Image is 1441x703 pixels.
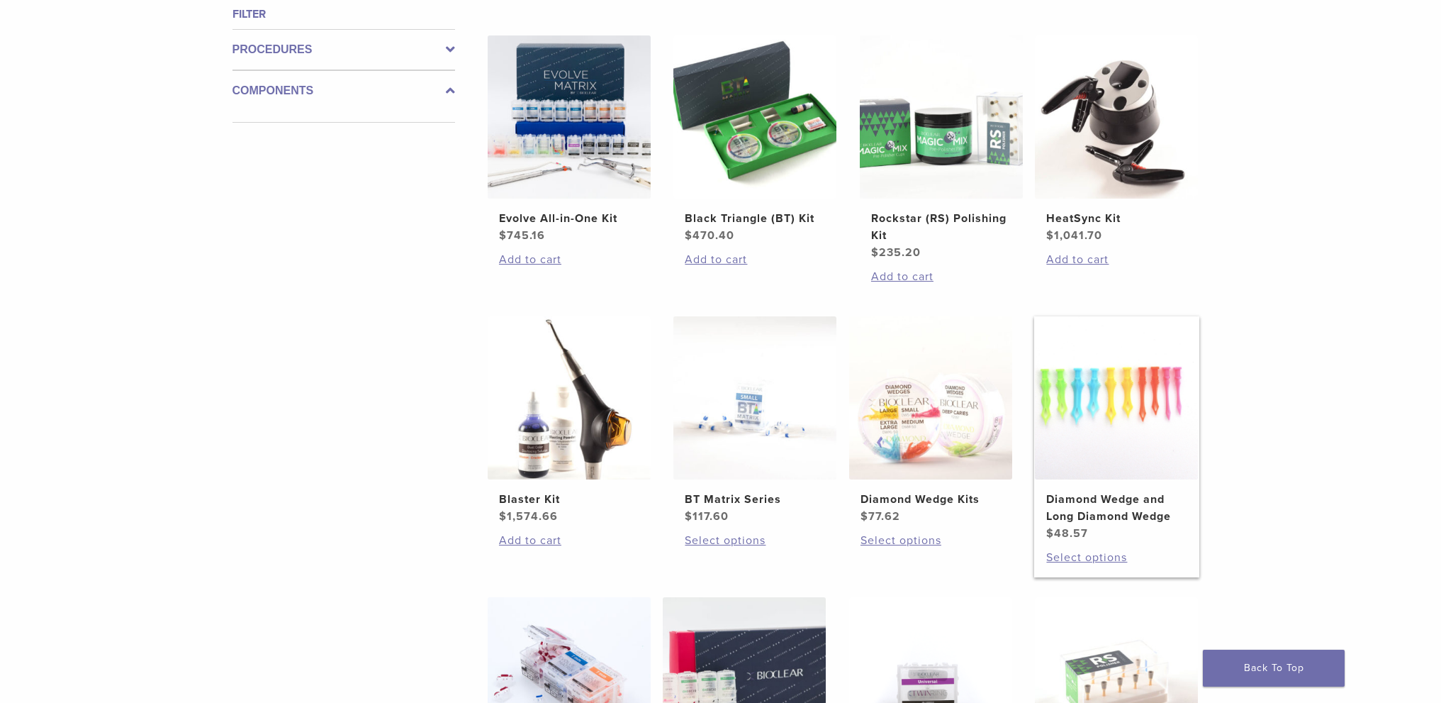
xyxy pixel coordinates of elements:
[860,491,1001,508] h2: Diamond Wedge Kits
[685,509,693,524] span: $
[871,268,1011,285] a: Add to cart: “Rockstar (RS) Polishing Kit”
[499,491,639,508] h2: Blaster Kit
[1203,650,1345,687] a: Back To Top
[232,41,455,58] label: Procedures
[1034,316,1199,542] a: Diamond Wedge and Long Diamond WedgeDiamond Wedge and Long Diamond Wedge $48.57
[1035,35,1198,199] img: HeatSync Kit
[673,35,836,199] img: Black Triangle (BT) Kit
[499,509,558,524] bdi: 1,574.66
[1046,526,1054,541] span: $
[1034,35,1199,244] a: HeatSync KitHeatSync Kit $1,041.70
[860,35,1023,199] img: Rockstar (RS) Polishing Kit
[685,228,734,243] bdi: 470.40
[232,6,455,23] h4: Filter
[499,509,507,524] span: $
[685,491,825,508] h2: BT Matrix Series
[499,228,507,243] span: $
[859,35,1024,261] a: Rockstar (RS) Polishing KitRockstar (RS) Polishing Kit $235.20
[1035,316,1198,480] img: Diamond Wedge and Long Diamond Wedge
[1046,210,1187,227] h2: HeatSync Kit
[871,210,1011,244] h2: Rockstar (RS) Polishing Kit
[499,251,639,268] a: Add to cart: “Evolve All-in-One Kit”
[1046,491,1187,525] h2: Diamond Wedge and Long Diamond Wedge
[1046,228,1102,243] bdi: 1,041.70
[488,35,651,199] img: Evolve All-in-One Kit
[685,532,825,549] a: Select options for “BT Matrix Series”
[848,316,1014,525] a: Diamond Wedge KitsDiamond Wedge Kits $77.62
[1046,549,1187,566] a: Select options for “Diamond Wedge and Long Diamond Wedge”
[685,251,825,268] a: Add to cart: “Black Triangle (BT) Kit”
[685,509,729,524] bdi: 117.60
[849,316,1012,480] img: Diamond Wedge Kits
[487,35,652,244] a: Evolve All-in-One KitEvolve All-in-One Kit $745.16
[499,210,639,227] h2: Evolve All-in-One Kit
[860,509,900,524] bdi: 77.62
[673,316,838,525] a: BT Matrix SeriesBT Matrix Series $117.60
[685,210,825,227] h2: Black Triangle (BT) Kit
[860,532,1001,549] a: Select options for “Diamond Wedge Kits”
[487,316,652,525] a: Blaster KitBlaster Kit $1,574.66
[685,228,693,243] span: $
[488,316,651,480] img: Blaster Kit
[860,509,868,524] span: $
[499,228,545,243] bdi: 745.16
[673,35,838,244] a: Black Triangle (BT) KitBlack Triangle (BT) Kit $470.40
[1046,251,1187,268] a: Add to cart: “HeatSync Kit”
[871,245,879,260] span: $
[232,82,455,99] label: Components
[499,532,639,549] a: Add to cart: “Blaster Kit”
[871,245,921,260] bdi: 235.20
[673,316,836,480] img: BT Matrix Series
[1046,228,1054,243] span: $
[1046,526,1088,541] bdi: 48.57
